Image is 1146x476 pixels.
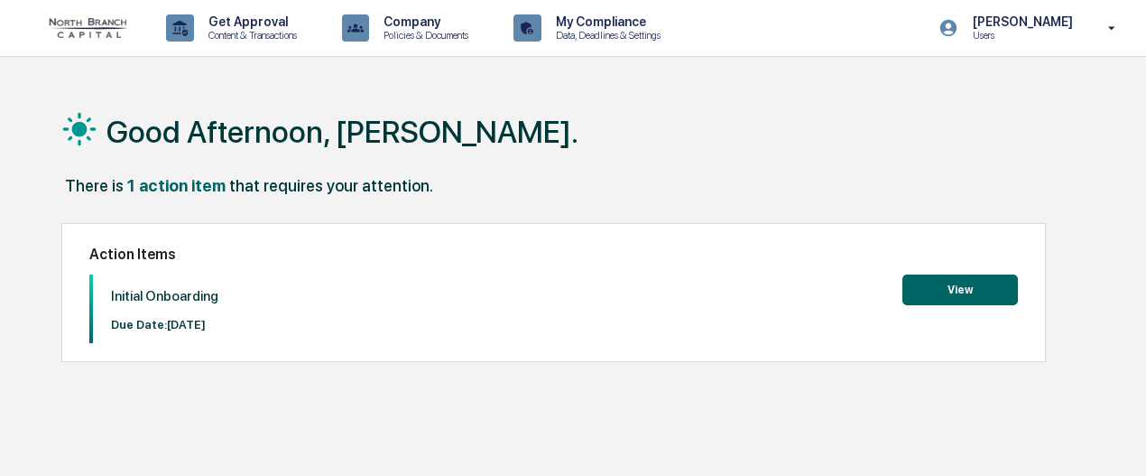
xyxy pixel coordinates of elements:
div: that requires your attention. [229,176,433,195]
p: Due Date: [DATE] [111,318,218,331]
h2: Action Items [89,246,1018,263]
p: Content & Transactions [194,29,306,42]
p: Initial Onboarding [111,288,218,304]
div: 1 action item [127,176,226,195]
h1: Good Afternoon, [PERSON_NAME]. [106,114,578,150]
p: Get Approval [194,14,306,29]
img: logo [43,18,130,38]
button: View [902,275,1018,305]
p: Users [958,29,1082,42]
a: View [902,280,1018,297]
p: Policies & Documents [369,29,477,42]
p: My Compliance [541,14,670,29]
div: There is [65,176,124,195]
iframe: Open customer support [1088,416,1137,465]
p: Company [369,14,477,29]
p: Data, Deadlines & Settings [541,29,670,42]
p: [PERSON_NAME] [958,14,1082,29]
